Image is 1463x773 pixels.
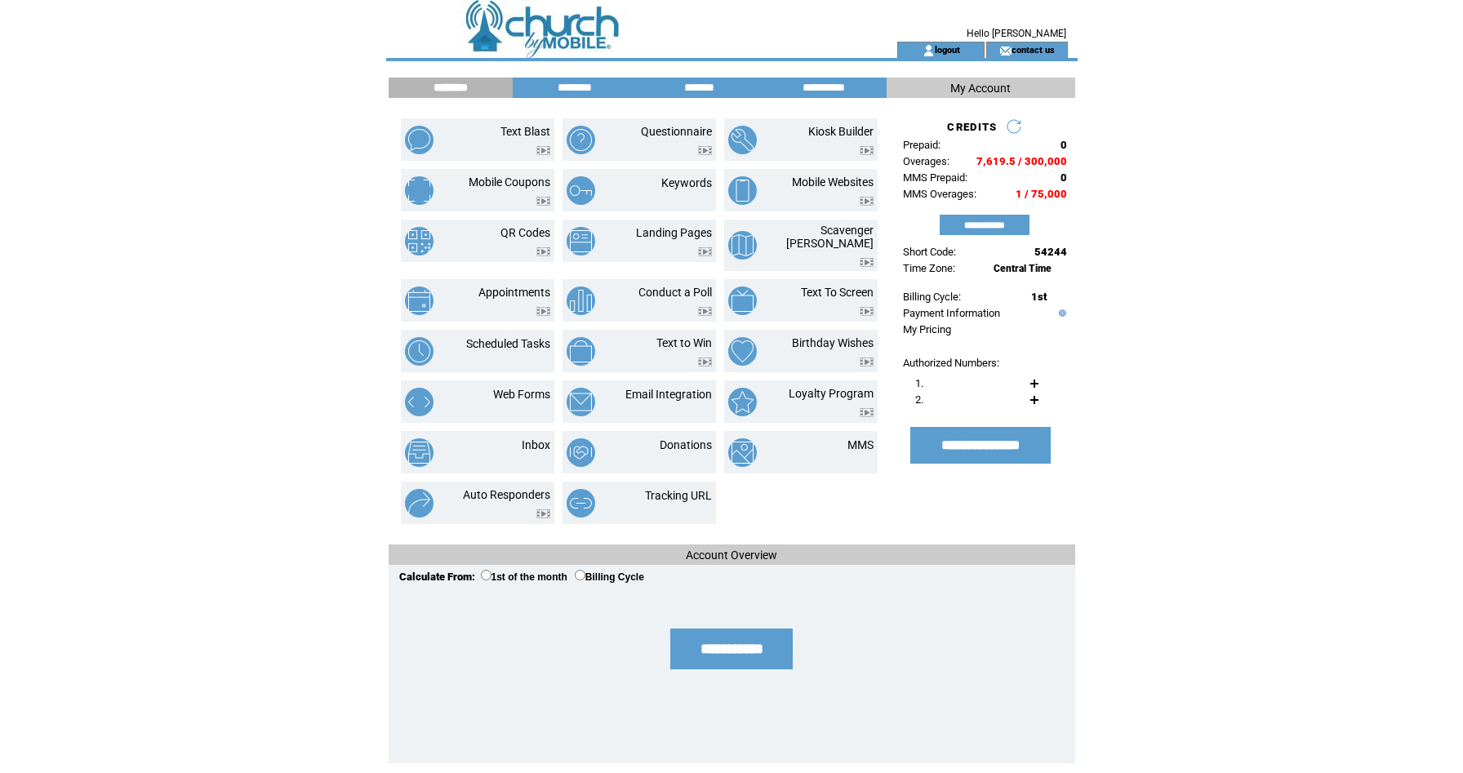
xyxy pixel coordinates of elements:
img: scheduled-tasks.png [405,337,434,366]
img: keywords.png [567,176,595,205]
a: Text Blast [500,125,550,138]
a: Conduct a Poll [638,286,712,299]
a: Scheduled Tasks [466,337,550,350]
img: video.png [860,197,874,206]
a: QR Codes [500,226,550,239]
span: Prepaid: [903,139,940,151]
img: text-blast.png [405,126,434,154]
a: Mobile Websites [792,175,874,189]
a: Web Forms [493,388,550,401]
span: MMS Prepaid: [903,171,967,184]
a: Donations [660,438,712,451]
span: 1. [915,377,923,389]
img: video.png [698,247,712,256]
a: Keywords [661,176,712,189]
img: contact_us_icon.gif [999,44,1012,57]
img: video.png [860,307,874,316]
img: scavenger-hunt.png [728,231,757,260]
img: account_icon.gif [923,44,935,57]
a: Mobile Coupons [469,175,550,189]
img: appointments.png [405,287,434,315]
span: My Account [950,82,1011,95]
a: Text To Screen [801,286,874,299]
img: auto-responders.png [405,489,434,518]
span: 1st [1031,291,1047,303]
span: MMS Overages: [903,188,976,200]
input: Billing Cycle [575,570,585,580]
img: video.png [698,307,712,316]
img: qr-codes.png [405,227,434,255]
input: 1st of the month [481,570,491,580]
label: 1st of the month [481,571,567,583]
img: video.png [536,197,550,206]
img: birthday-wishes.png [728,337,757,366]
img: mobile-websites.png [728,176,757,205]
span: Overages: [903,155,949,167]
img: video.png [536,247,550,256]
img: mobile-coupons.png [405,176,434,205]
span: Calculate From: [399,571,475,583]
span: Time Zone: [903,262,955,274]
img: help.gif [1055,309,1066,317]
a: Auto Responders [463,488,550,501]
span: 0 [1061,171,1067,184]
a: Email Integration [625,388,712,401]
a: My Pricing [903,323,951,335]
img: loyalty-program.png [728,388,757,416]
a: Tracking URL [645,489,712,502]
img: inbox.png [405,438,434,467]
img: video.png [860,146,874,155]
img: video.png [698,358,712,367]
img: donations.png [567,438,595,467]
img: kiosk-builder.png [728,126,757,154]
img: landing-pages.png [567,227,595,255]
a: Payment Information [903,307,1000,319]
span: 2. [915,393,923,406]
span: Account Overview [686,549,777,562]
a: contact us [1012,44,1055,55]
span: CREDITS [947,121,997,133]
img: text-to-win.png [567,337,595,366]
img: web-forms.png [405,388,434,416]
a: Questionnaire [641,125,712,138]
a: Kiosk Builder [808,125,874,138]
span: 0 [1061,139,1067,151]
a: Scavenger [PERSON_NAME] [786,224,874,250]
img: video.png [860,358,874,367]
span: Hello [PERSON_NAME] [967,28,1066,39]
a: Text to Win [656,336,712,349]
a: Landing Pages [636,226,712,239]
img: video.png [536,146,550,155]
a: Appointments [478,286,550,299]
a: logout [935,44,960,55]
img: questionnaire.png [567,126,595,154]
img: video.png [536,307,550,316]
img: video.png [860,408,874,417]
label: Billing Cycle [575,571,644,583]
span: Authorized Numbers: [903,357,999,369]
span: Billing Cycle: [903,291,961,303]
img: conduct-a-poll.png [567,287,595,315]
img: video.png [860,258,874,267]
img: video.png [536,509,550,518]
span: 1 / 75,000 [1016,188,1067,200]
span: Central Time [994,263,1052,274]
img: email-integration.png [567,388,595,416]
span: 54244 [1034,246,1067,258]
span: Short Code: [903,246,956,258]
img: text-to-screen.png [728,287,757,315]
a: Inbox [522,438,550,451]
a: MMS [847,438,874,451]
span: 7,619.5 / 300,000 [976,155,1067,167]
img: tracking-url.png [567,489,595,518]
a: Birthday Wishes [792,336,874,349]
a: Loyalty Program [789,387,874,400]
img: video.png [698,146,712,155]
img: mms.png [728,438,757,467]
